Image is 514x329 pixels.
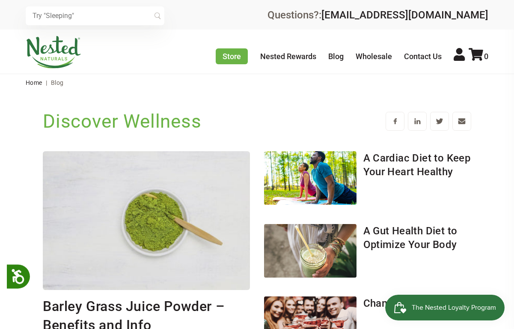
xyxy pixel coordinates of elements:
[26,74,488,91] nav: breadcrumbs
[321,9,488,21] a: [EMAIL_ADDRESS][DOMAIN_NAME]
[356,52,392,61] a: Wholesale
[267,10,488,20] div: Questions?:
[43,108,202,134] h1: Discover Wellness
[26,79,42,86] a: Home
[260,52,316,61] a: Nested Rewards
[264,224,357,278] img: A Gut Health Diet to Optimize Your Body
[51,79,64,86] span: Blog
[26,6,164,25] input: Try "Sleeping"
[404,52,442,61] a: Contact Us
[216,48,248,64] a: Store
[363,297,456,309] a: Changing Naturally.
[408,112,427,131] a: Share on LinkedIn
[26,36,81,69] img: Nested Naturals
[44,79,49,86] span: |
[264,151,357,205] img: A Cardiac Diet to Keep Your Heart Healthy
[363,225,458,251] a: A Gut Health Diet to Optimize Your Body
[385,295,505,320] iframe: Button to open loyalty program pop-up
[363,152,471,178] a: A Cardiac Diet to Keep Your Heart Healthy
[469,52,488,61] a: 0
[484,52,488,61] span: 0
[328,52,344,61] a: Blog
[43,151,250,290] img: Barley Grass Juice Powder – Benefits and Info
